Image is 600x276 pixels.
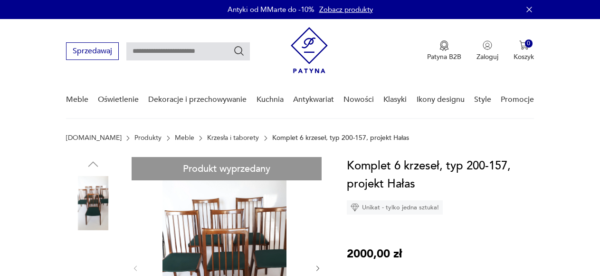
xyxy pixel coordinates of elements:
a: Ikony designu [417,81,465,118]
img: Ikona diamentu [351,203,359,212]
a: Promocje [501,81,534,118]
a: Meble [66,81,88,118]
div: 0 [525,39,533,48]
a: Nowości [343,81,374,118]
img: Ikonka użytkownika [483,40,492,50]
a: Krzesła i taborety [207,134,259,142]
a: Klasyki [383,81,407,118]
a: [DOMAIN_NAME] [66,134,122,142]
a: Produkty [134,134,162,142]
p: Patyna B2B [427,52,461,61]
a: Antykwariat [293,81,334,118]
a: Ikona medaluPatyna B2B [427,40,461,61]
button: 0Koszyk [514,40,534,61]
button: Szukaj [233,45,245,57]
img: Patyna - sklep z meblami i dekoracjami vintage [291,27,328,73]
div: Produkt wyprzedany [132,157,322,180]
button: Sprzedawaj [66,42,119,60]
p: Komplet 6 krzeseł, typ 200-157, projekt Hałas [272,134,409,142]
a: Kuchnia [257,81,284,118]
img: Ikona koszyka [519,40,529,50]
img: Ikona medalu [439,40,449,51]
a: Sprzedawaj [66,49,119,55]
a: Oświetlenie [98,81,139,118]
p: Antyki od MMarte do -10% [228,5,314,14]
img: Zdjęcie produktu Komplet 6 krzeseł, typ 200-157, projekt Hałas [66,176,120,230]
a: Meble [175,134,194,142]
button: Zaloguj [476,40,498,61]
a: Style [474,81,491,118]
button: Patyna B2B [427,40,461,61]
p: 2000,00 zł [347,245,402,263]
div: Unikat - tylko jedna sztuka! [347,200,443,215]
a: Zobacz produkty [319,5,373,14]
h1: Komplet 6 krzeseł, typ 200-157, projekt Hałas [347,157,534,193]
p: Koszyk [514,52,534,61]
p: Zaloguj [476,52,498,61]
a: Dekoracje i przechowywanie [148,81,247,118]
